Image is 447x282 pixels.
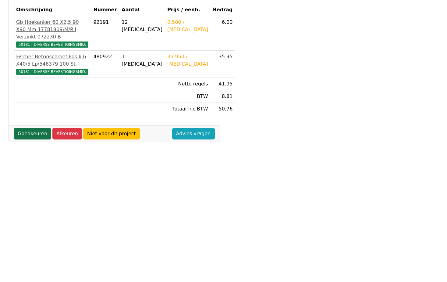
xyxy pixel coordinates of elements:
[211,16,235,51] td: 6.00
[211,51,235,78] td: 35.95
[165,78,211,90] td: Netto regels
[16,19,88,41] div: Gb Hoekanker 60 X2,5 90 X90 Mm 17781909\M/Ril Verzinkt 072230 B
[14,128,51,139] a: Goedkeuren
[122,53,162,68] div: 1 [MEDICAL_DATA]
[91,51,119,78] td: 480922
[16,53,88,68] div: Fischer Betonschroef Fbs Ii 6 X40/5 Lp\546379 100 St
[14,4,91,16] th: Omschrijving
[119,4,165,16] th: Aantal
[91,4,119,16] th: Nummer
[167,53,208,68] div: 35.950 / [MEDICAL_DATA]
[122,19,162,33] div: 12 [MEDICAL_DATA]
[165,4,211,16] th: Prijs / eenh.
[165,103,211,115] td: Totaal inc BTW
[167,19,208,33] div: 0.500 / [MEDICAL_DATA]
[91,16,119,51] td: 92191
[52,128,82,139] a: Afkeuren
[211,78,235,90] td: 41.95
[211,103,235,115] td: 50.76
[16,42,88,48] span: 50181 - DIVERSE BEVESTIGINGSMID.
[165,90,211,103] td: BTW
[16,19,88,48] a: Gb Hoekanker 60 X2,5 90 X90 Mm 17781909\M/Ril Verzinkt 072230 B50181 - DIVERSE BEVESTIGINGSMID.
[211,90,235,103] td: 8.81
[16,53,88,75] a: Fischer Betonschroef Fbs Ii 6 X40/5 Lp\546379 100 St50181 - DIVERSE BEVESTIGINGSMID.
[172,128,215,139] a: Advies vragen
[83,128,140,139] a: Niet voor dit project
[16,69,88,75] span: 50181 - DIVERSE BEVESTIGINGSMID.
[211,4,235,16] th: Bedrag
